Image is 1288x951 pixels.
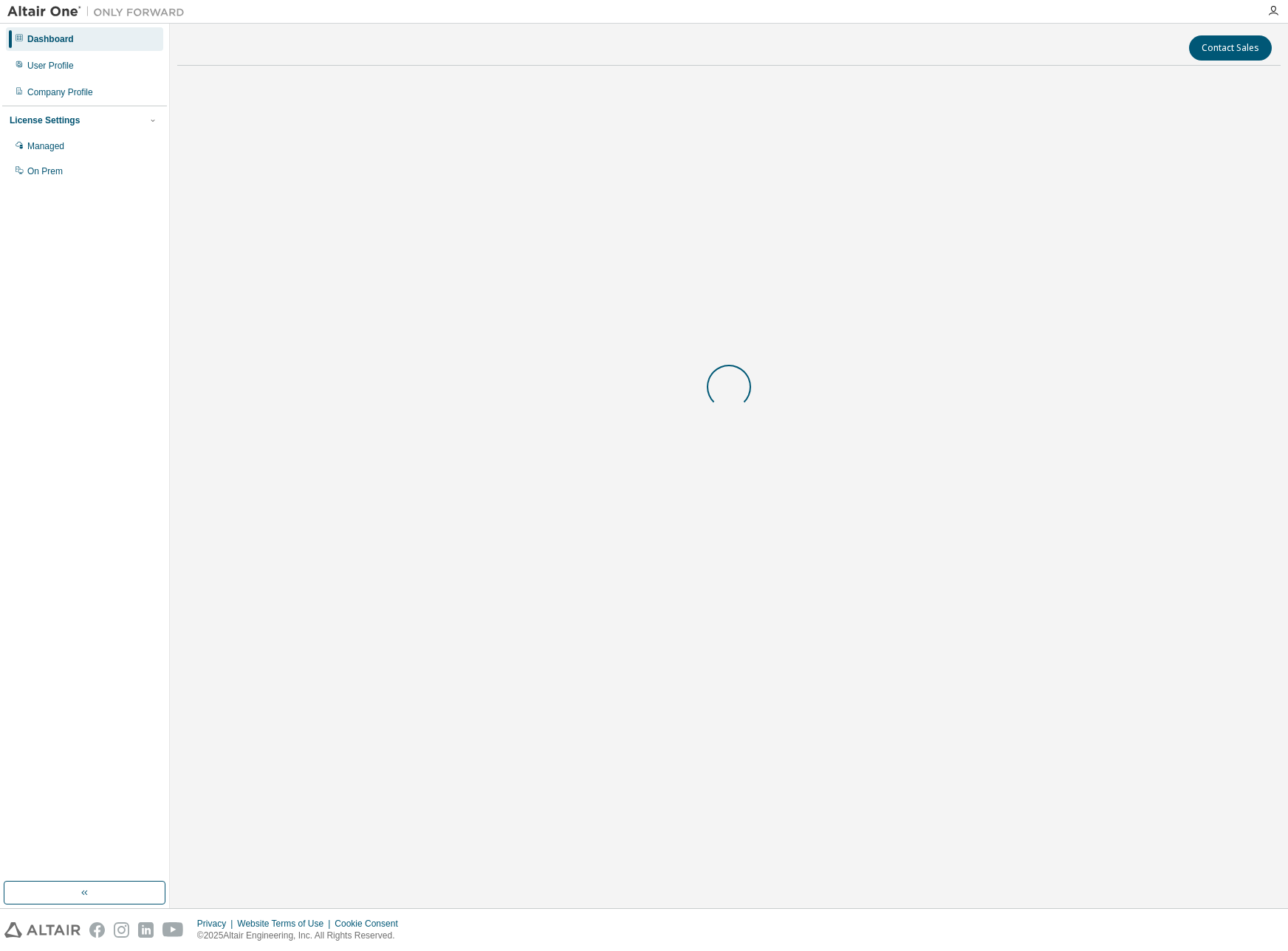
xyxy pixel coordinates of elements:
[4,922,80,938] img: altair_logo.svg
[7,4,192,19] img: Altair One
[89,922,105,938] img: facebook.svg
[27,86,93,98] div: Company Profile
[27,60,74,72] div: User Profile
[1189,35,1272,61] button: Contact Sales
[114,922,129,938] img: instagram.svg
[27,140,64,152] div: Managed
[197,930,407,942] p: © 2025 Altair Engineering, Inc. All Rights Reserved.
[335,918,406,930] div: Cookie Consent
[138,922,154,938] img: linkedin.svg
[27,165,63,177] div: On Prem
[237,918,335,930] div: Website Terms of Use
[27,33,74,45] div: Dashboard
[10,114,80,126] div: License Settings
[197,918,237,930] div: Privacy
[162,922,184,938] img: youtube.svg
